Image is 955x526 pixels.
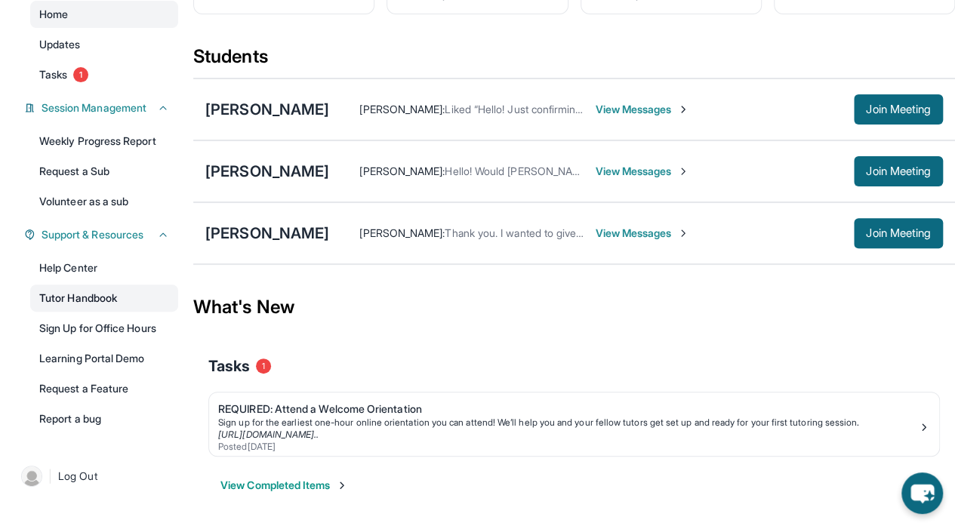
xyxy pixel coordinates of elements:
[205,223,329,244] div: [PERSON_NAME]
[359,226,445,239] span: [PERSON_NAME] :
[30,375,178,402] a: Request a Feature
[866,229,931,238] span: Join Meeting
[193,45,955,78] div: Students
[866,167,931,176] span: Join Meeting
[220,478,348,493] button: View Completed Items
[677,227,689,239] img: Chevron-Right
[35,100,169,115] button: Session Management
[256,358,271,374] span: 1
[30,1,178,28] a: Home
[445,226,650,239] span: Thank you. I wanted to give enough notice.
[30,31,178,58] a: Updates
[677,103,689,115] img: Chevron-Right
[209,392,939,456] a: REQUIRED: Attend a Welcome OrientationSign up for the earliest one-hour online orientation you ca...
[58,469,97,484] span: Log Out
[445,103,767,115] span: Liked “Hello! Just confirming our session [DATE] from 4-5pm PST!”
[205,99,329,120] div: [PERSON_NAME]
[30,188,178,215] a: Volunteer as a sub
[39,7,68,22] span: Home
[30,128,178,155] a: Weekly Progress Report
[48,467,52,485] span: |
[30,405,178,432] a: Report a bug
[30,158,178,185] a: Request a Sub
[595,102,689,117] span: View Messages
[35,227,169,242] button: Support & Resources
[218,417,918,429] div: Sign up for the earliest one-hour online orientation you can attend! We’ll help you and your fell...
[218,401,918,417] div: REQUIRED: Attend a Welcome Orientation
[854,218,943,248] button: Join Meeting
[218,441,918,453] div: Posted [DATE]
[218,429,319,440] a: [URL][DOMAIN_NAME]..
[208,355,250,377] span: Tasks
[901,472,943,514] button: chat-button
[42,227,143,242] span: Support & Resources
[359,103,445,115] span: [PERSON_NAME] :
[30,285,178,312] a: Tutor Handbook
[359,165,445,177] span: [PERSON_NAME] :
[595,226,689,241] span: View Messages
[677,165,689,177] img: Chevron-Right
[30,61,178,88] a: Tasks1
[39,67,67,82] span: Tasks
[21,466,42,487] img: user-img
[15,460,178,493] a: |Log Out
[39,37,81,52] span: Updates
[854,94,943,125] button: Join Meeting
[205,161,329,182] div: [PERSON_NAME]
[30,345,178,372] a: Learning Portal Demo
[30,315,178,342] a: Sign Up for Office Hours
[193,274,955,340] div: What's New
[866,105,931,114] span: Join Meeting
[42,100,146,115] span: Session Management
[595,164,689,179] span: View Messages
[30,254,178,281] a: Help Center
[73,67,88,82] span: 1
[854,156,943,186] button: Join Meeting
